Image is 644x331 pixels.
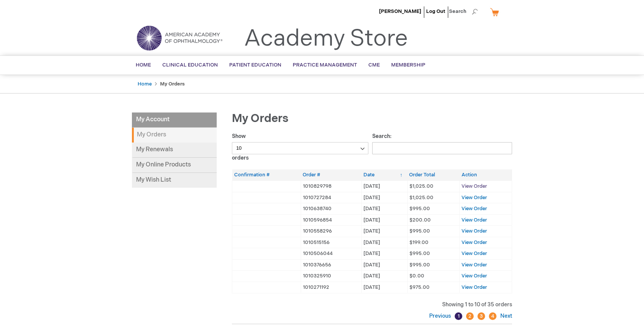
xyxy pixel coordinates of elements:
th: Date: activate to sort column ascending [362,169,407,181]
a: View Order [462,228,487,234]
label: Search: [372,133,512,151]
td: 1010325910 [301,271,362,282]
a: Log Out [426,8,445,14]
a: My Renewals [132,143,217,158]
span: $975.00 [409,284,430,290]
span: $1,025.00 [409,195,433,201]
th: Action: activate to sort column ascending [460,169,512,181]
span: Search [449,4,478,19]
a: View Order [462,284,487,290]
span: $200.00 [409,217,431,223]
td: [DATE] [362,203,407,215]
a: 1 [455,312,462,320]
a: 4 [489,312,496,320]
span: Membership [391,62,425,68]
span: $0.00 [409,273,424,279]
strong: My Orders [132,128,217,143]
td: 1010829798 [301,181,362,192]
input: Search: [372,142,512,154]
span: $995.00 [409,206,430,212]
a: View Order [462,250,487,257]
td: [DATE] [362,237,407,248]
td: [DATE] [362,181,407,192]
td: 1010515156 [301,237,362,248]
a: Home [138,81,152,87]
a: View Order [462,262,487,268]
span: Practice Management [293,62,357,68]
a: 3 [477,312,485,320]
span: CME [368,62,380,68]
span: Patient Education [229,62,281,68]
td: 1010638740 [301,203,362,215]
a: Academy Store [244,25,408,52]
a: View Order [462,217,487,223]
a: View Order [462,239,487,245]
td: 1010558296 [301,226,362,237]
div: Showing 1 to 10 of 35 orders [232,301,512,309]
td: [DATE] [362,282,407,293]
th: Confirmation #: activate to sort column ascending [232,169,301,181]
span: $995.00 [409,262,430,268]
a: Next [498,313,512,319]
span: $995.00 [409,250,430,257]
td: [DATE] [362,248,407,260]
label: Show orders [232,133,368,161]
td: [DATE] [362,226,407,237]
a: My Wish List [132,173,217,188]
td: [DATE] [362,214,407,226]
strong: My Orders [160,81,185,87]
span: Home [136,62,151,68]
td: 1010596854 [301,214,362,226]
td: [DATE] [362,192,407,203]
a: Previous [429,313,453,319]
a: [PERSON_NAME] [379,8,421,14]
td: [DATE] [362,259,407,271]
select: Showorders [232,142,368,154]
a: My Online Products [132,158,217,173]
th: Order Total: activate to sort column ascending [407,169,459,181]
a: 2 [466,312,474,320]
td: 1010376656 [301,259,362,271]
a: View Order [462,206,487,212]
th: Order #: activate to sort column ascending [301,169,362,181]
a: View Order [462,195,487,201]
a: View Order [462,273,487,279]
span: My Orders [232,112,289,125]
td: [DATE] [362,271,407,282]
td: 1010271192 [301,282,362,293]
td: 1010727284 [301,192,362,203]
span: $1,025.00 [409,183,433,189]
span: $995.00 [409,228,430,234]
span: Clinical Education [162,62,218,68]
span: $199.00 [409,239,428,245]
a: View Order [462,183,487,189]
td: 1010506044 [301,248,362,260]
